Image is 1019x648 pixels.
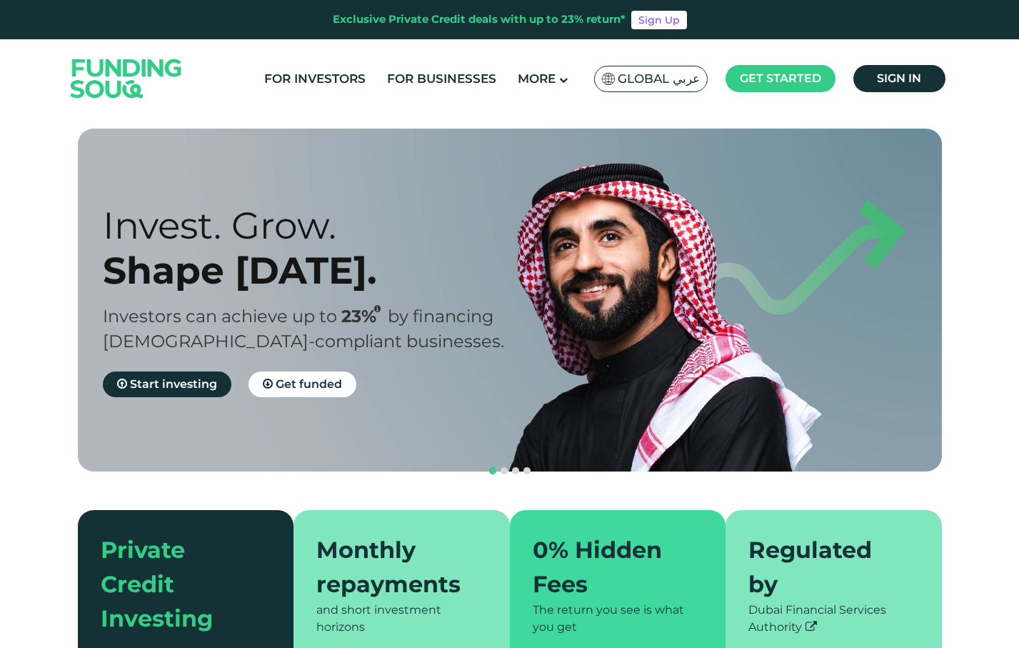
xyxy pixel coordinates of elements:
[618,71,700,87] span: Global عربي
[261,67,369,91] a: For Investors
[748,533,902,602] div: Regulated by
[602,73,615,85] img: SA Flag
[103,248,535,293] div: Shape [DATE].
[740,71,821,85] span: Get started
[518,71,556,86] span: More
[383,67,500,91] a: For Businesses
[521,465,533,477] button: navigation
[631,11,687,29] a: Sign Up
[276,377,342,391] span: Get funded
[249,372,356,397] a: Get funded
[130,377,217,391] span: Start investing
[498,465,510,477] button: navigation
[101,533,254,636] div: Private Credit Investing
[103,306,337,327] span: Investors can achieve up to
[333,11,626,28] div: Exclusive Private Credit deals with up to 23% return*
[533,533,686,602] div: 0% Hidden Fees
[316,533,470,602] div: Monthly repayments
[341,306,388,327] span: 23%
[877,71,921,85] span: Sign in
[316,602,487,636] div: and short investment horizons
[533,602,703,636] div: The return you see is what you get
[510,465,521,477] button: navigation
[56,42,196,114] img: Logo
[103,372,231,397] a: Start investing
[374,305,381,313] i: 23% IRR (expected) ~ 15% Net yield (expected)
[103,203,535,248] div: Invest. Grow.
[853,65,945,92] a: Sign in
[487,465,498,477] button: navigation
[748,602,919,636] div: Dubai Financial Services Authority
